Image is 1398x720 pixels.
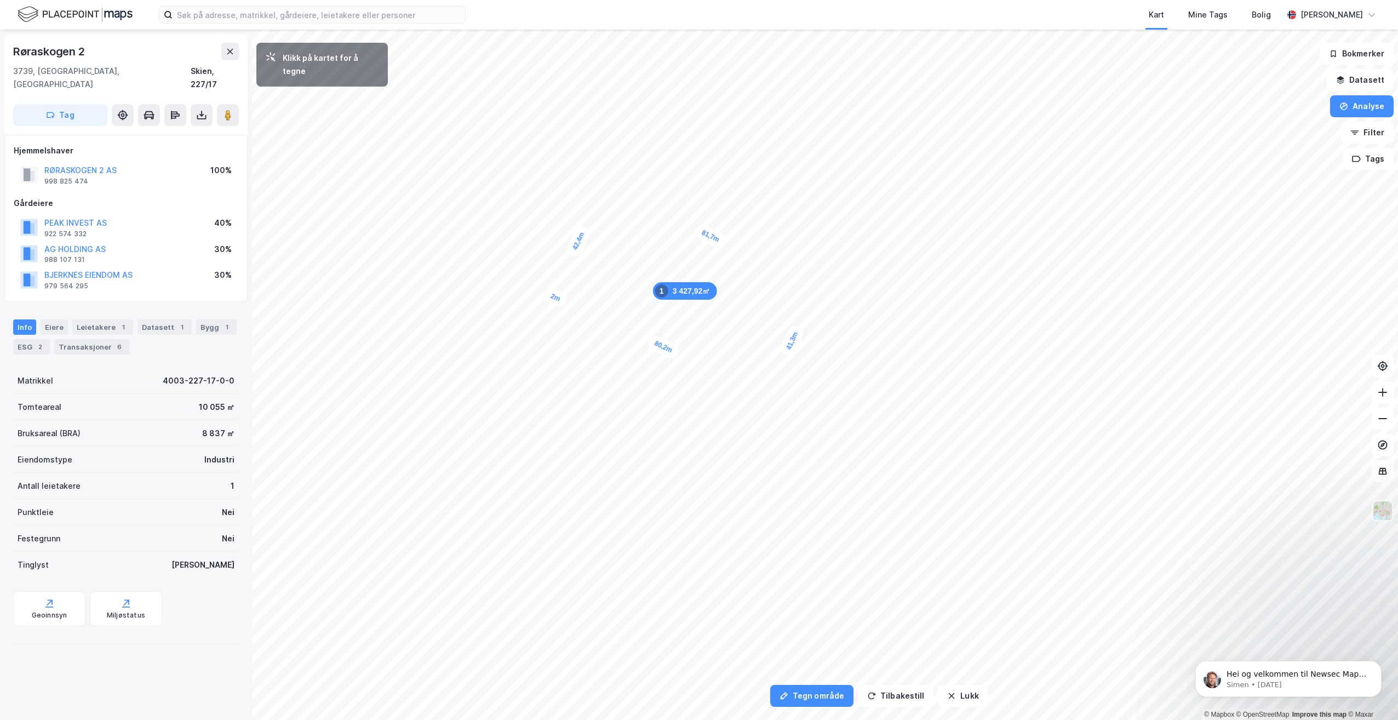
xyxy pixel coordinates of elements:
[107,611,145,620] div: Miljøstatus
[199,401,234,414] div: 10 055 ㎡
[14,144,238,157] div: Hjemmelshaver
[655,284,668,298] div: 1
[1341,122,1394,144] button: Filter
[191,65,239,91] div: Skien, 227/17
[196,319,237,335] div: Bygg
[858,685,933,707] button: Tilbakestill
[44,230,87,238] div: 922 574 332
[1343,148,1394,170] button: Tags
[18,532,60,545] div: Festegrunn
[18,453,72,466] div: Eiendomstype
[231,479,234,493] div: 1
[18,374,53,387] div: Matrikkel
[44,177,88,186] div: 998 825 474
[13,43,87,60] div: Røraskogen 2
[214,216,232,230] div: 40%
[778,323,805,358] div: Map marker
[214,243,232,256] div: 30%
[18,427,81,440] div: Bruksareal (BRA)
[13,319,36,335] div: Info
[171,558,234,572] div: [PERSON_NAME]
[222,532,234,545] div: Nei
[18,558,49,572] div: Tinglyst
[214,268,232,282] div: 30%
[44,282,88,290] div: 979 564 295
[1327,69,1394,91] button: Datasett
[1320,43,1394,65] button: Bokmerker
[173,7,465,23] input: Søk på adresse, matrikkel, gårdeiere, leietakere eller personer
[114,341,125,352] div: 6
[18,5,133,24] img: logo.f888ab2527a4732fd821a326f86c7f29.svg
[283,52,379,78] div: Klikk på kartet for å tegne
[137,319,192,335] div: Datasett
[204,453,234,466] div: Industri
[646,333,681,361] div: Map marker
[163,374,234,387] div: 4003-227-17-0-0
[32,611,67,620] div: Geoinnsyn
[1300,8,1363,21] div: [PERSON_NAME]
[1179,638,1398,715] iframe: Intercom notifications message
[221,322,232,333] div: 1
[18,479,81,493] div: Antall leietakere
[653,282,717,300] div: Map marker
[938,685,988,707] button: Lukk
[13,104,107,126] button: Tag
[770,685,853,707] button: Tegn område
[1372,500,1393,521] img: Z
[202,427,234,440] div: 8 837 ㎡
[1330,95,1394,117] button: Analyse
[1204,711,1234,718] a: Mapbox
[35,341,45,352] div: 2
[565,224,592,259] div: Map marker
[210,164,232,177] div: 100%
[1252,8,1271,21] div: Bolig
[1188,8,1228,21] div: Mine Tags
[1149,8,1164,21] div: Kart
[13,65,191,91] div: 3739, [GEOGRAPHIC_DATA], [GEOGRAPHIC_DATA]
[1292,711,1347,718] a: Improve this map
[18,506,54,519] div: Punktleie
[54,339,129,355] div: Transaksjoner
[1236,711,1290,718] a: OpenStreetMap
[72,319,133,335] div: Leietakere
[44,255,85,264] div: 988 107 131
[542,286,569,308] div: Map marker
[118,322,129,333] div: 1
[693,222,728,250] div: Map marker
[176,322,187,333] div: 1
[14,197,238,210] div: Gårdeiere
[222,506,234,519] div: Nei
[41,319,68,335] div: Eiere
[18,401,61,414] div: Tomteareal
[13,339,50,355] div: ESG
